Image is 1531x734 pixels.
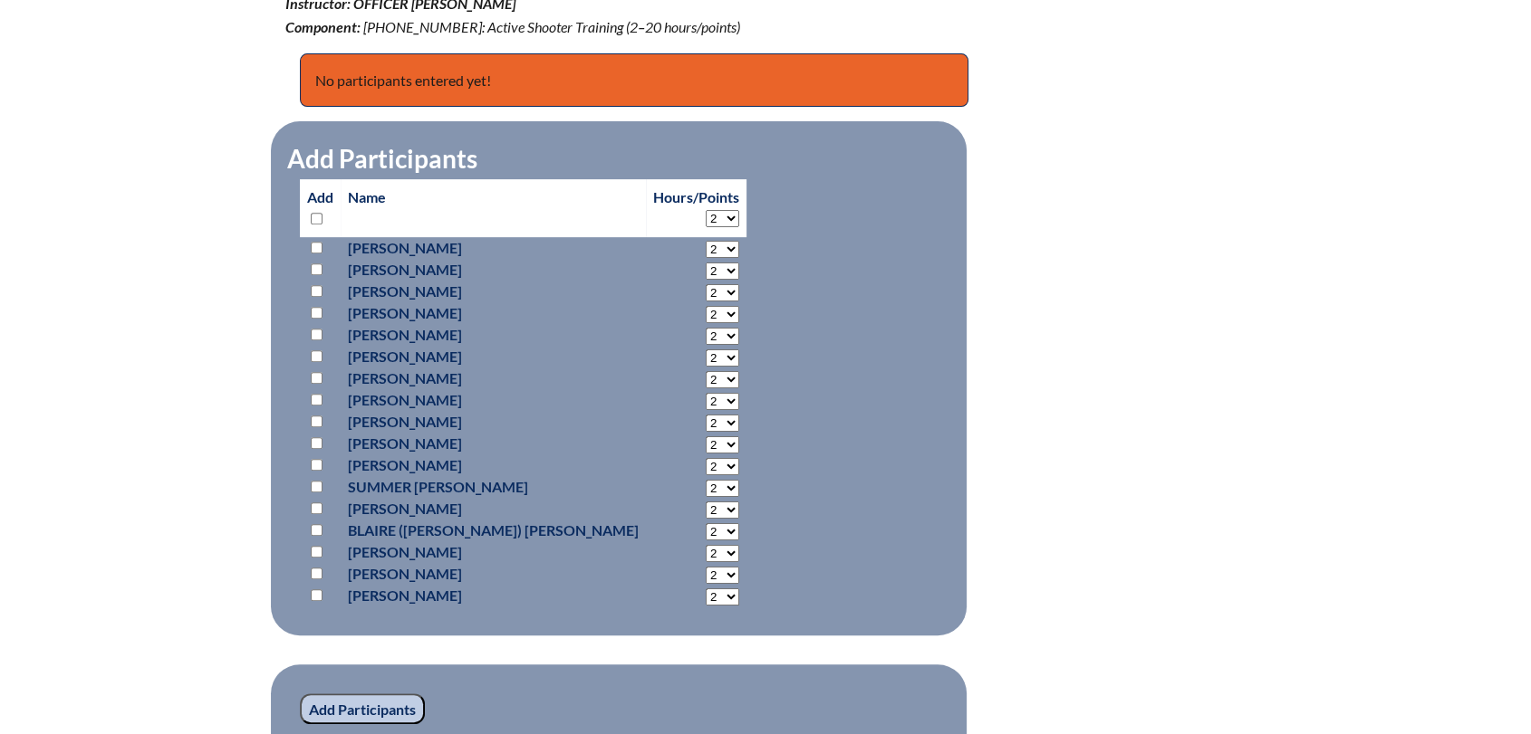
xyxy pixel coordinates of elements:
p: [PERSON_NAME] [348,367,639,389]
p: [PERSON_NAME] [348,498,639,520]
p: [PERSON_NAME] [348,433,639,454]
span: (2–20 hours/points) [626,18,740,35]
p: [PERSON_NAME] [348,541,639,563]
p: [PERSON_NAME] [348,237,639,259]
p: [PERSON_NAME] [348,259,639,281]
input: Add Participants [300,693,425,724]
p: [PERSON_NAME] [348,585,639,606]
p: Name [348,186,639,208]
p: No participants entered yet! [300,53,968,108]
p: [PERSON_NAME] [348,411,639,433]
p: Hours/Points [653,186,739,208]
span: [PHONE_NUMBER]: Active Shooter Training [363,18,623,35]
p: [PERSON_NAME] [348,454,639,476]
p: Blaire ([PERSON_NAME]) [PERSON_NAME] [348,520,639,541]
p: [PERSON_NAME] [348,389,639,411]
p: Summer [PERSON_NAME] [348,476,639,498]
p: [PERSON_NAME] [348,324,639,346]
b: Component: [285,18,361,35]
p: [PERSON_NAME] [348,281,639,302]
p: Add [307,186,333,230]
p: [PERSON_NAME] [348,302,639,324]
legend: Add Participants [285,143,479,174]
p: [PERSON_NAME] [348,346,639,367]
p: [PERSON_NAME] [348,563,639,585]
